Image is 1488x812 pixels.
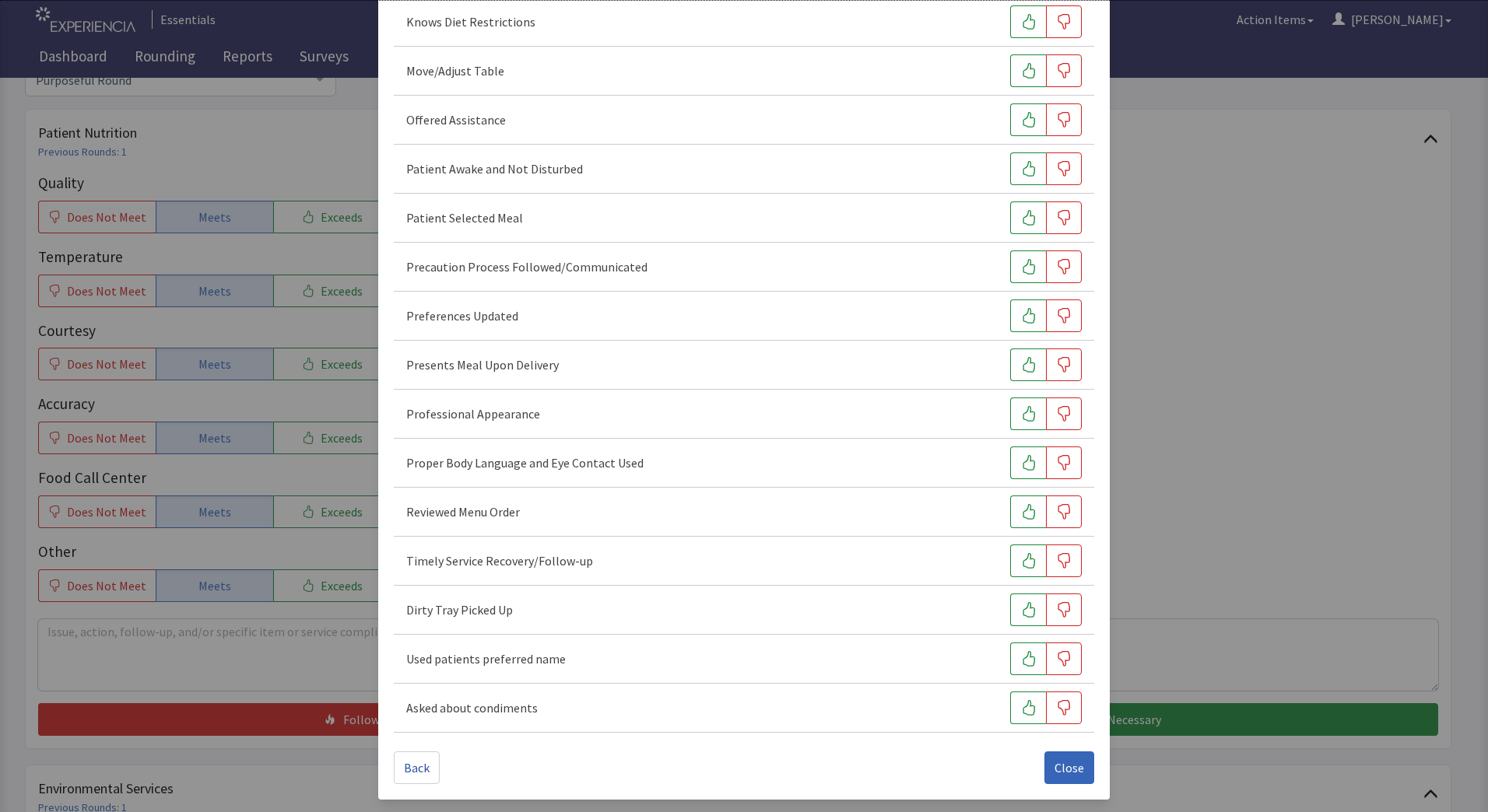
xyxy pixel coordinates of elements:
p: Proper Body Language and Eye Contact Used [406,453,644,472]
span: Close [1055,758,1084,777]
button: Back [394,751,440,784]
p: Patient Awake and Not Disturbed [406,159,583,178]
p: Knows Diet Restrictions [406,12,535,31]
p: Used patients preferred name [406,649,566,668]
p: Move/Adjust Table [406,61,504,80]
p: Patient Selected Meal [406,208,523,227]
p: Professional Appearance [406,404,540,423]
p: Preferences Updated [406,306,518,325]
p: Timely Service Recovery/Follow-up [406,551,593,570]
button: Close [1044,751,1094,784]
p: Presents Meal Upon Delivery [406,355,559,374]
p: Precaution Process Followed/Communicated [406,257,647,276]
p: Asked about condiments [406,698,538,717]
p: Dirty Tray Picked Up [406,600,513,619]
span: Back [404,758,430,777]
p: Offered Assistance [406,110,506,129]
p: Reviewed Menu Order [406,502,520,521]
